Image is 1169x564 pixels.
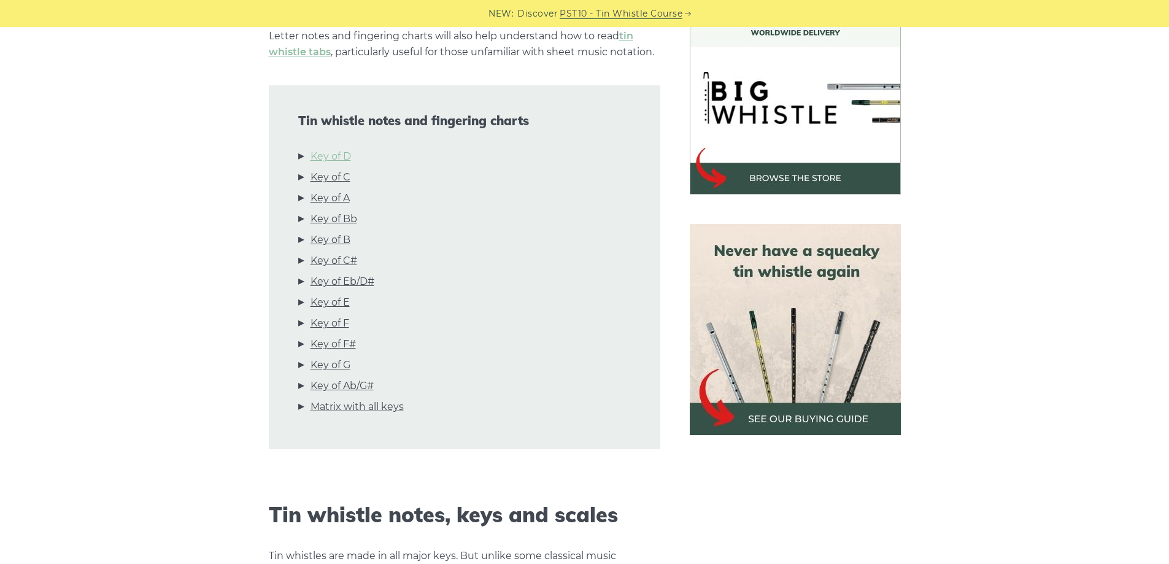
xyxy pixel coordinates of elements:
a: Key of A [311,190,350,206]
a: Key of C [311,169,350,185]
img: tin whistle buying guide [690,224,901,435]
a: Key of Ab/G# [311,378,374,394]
a: Key of G [311,357,350,373]
a: Key of Bb [311,211,357,227]
a: Key of B [311,232,350,248]
a: Key of F# [311,336,356,352]
a: Key of Eb/D# [311,274,374,290]
a: Key of D [311,149,351,164]
a: PST10 - Tin Whistle Course [560,7,682,21]
span: NEW: [488,7,514,21]
a: Key of C# [311,253,357,269]
a: Key of E [311,295,350,311]
span: Tin whistle notes and fingering charts [298,114,631,128]
a: Matrix with all keys [311,399,404,415]
a: Key of F [311,315,349,331]
span: Discover [517,7,558,21]
h2: Tin whistle notes, keys and scales [269,503,660,528]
